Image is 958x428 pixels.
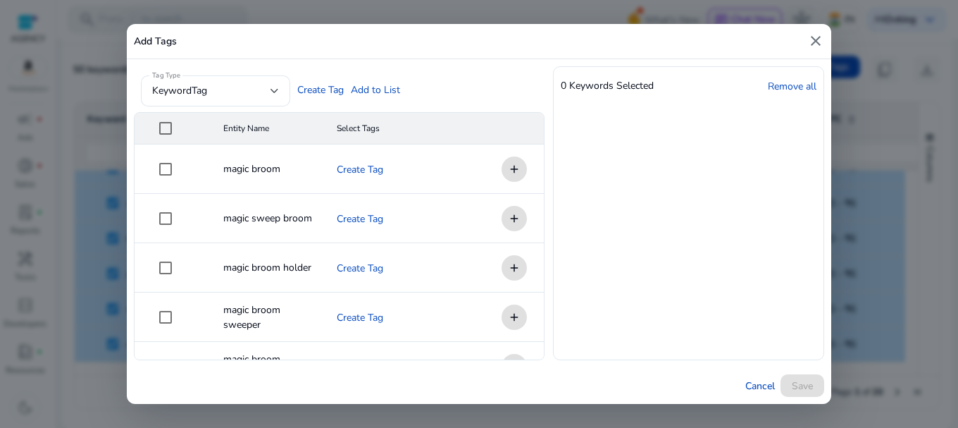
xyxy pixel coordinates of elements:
[152,84,207,97] span: keywordTag
[297,82,344,97] a: Create Tag
[212,113,325,145] mat-header-cell: Entity Name
[212,342,325,391] mat-cell: magic broom incense
[337,310,383,325] a: Create Tag
[807,32,824,49] mat-icon: close
[745,379,775,393] span: Cancel
[212,145,325,194] mat-cell: magic broom
[337,360,383,374] a: Create Tag
[212,243,325,293] mat-cell: magic broom holder
[337,212,383,226] a: Create Tag
[337,162,383,177] a: Create Tag
[740,374,780,397] button: Cancel
[561,80,654,92] h4: 0 Keywords Selected
[134,36,177,48] h5: Add Tags
[337,261,383,276] a: Create Tag
[325,113,473,145] mat-header-cell: Select Tags
[768,79,816,94] a: Remove all
[212,194,325,243] mat-cell: magic sweep broom
[212,293,325,342] mat-cell: magic broom sweeper
[152,71,180,80] mat-label: Tag Type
